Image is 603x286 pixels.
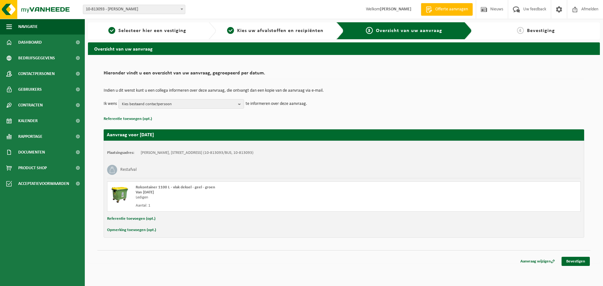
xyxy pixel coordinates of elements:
[83,5,185,14] span: 10-813093 - LOONTJENS MARC - WERVIK
[516,257,560,266] a: Aanvraag wijzigen
[246,99,307,109] p: te informeren over deze aanvraag.
[136,195,369,200] div: Ledigen
[91,27,204,35] a: 1Selecteer hier een vestiging
[122,100,236,109] span: Kies bestaand contactpersoon
[219,27,332,35] a: 2Kies uw afvalstoffen en recipiënten
[118,99,244,109] button: Kies bestaand contactpersoon
[18,176,69,192] span: Acceptatievoorwaarden
[376,28,442,33] span: Overzicht van uw aanvraag
[136,190,154,194] strong: Van [DATE]
[104,89,584,93] p: Indien u dit wenst kunt u een collega informeren over deze aanvraag, die ontvangt dan een kopie v...
[380,7,411,12] strong: [PERSON_NAME]
[107,215,155,223] button: Referentie toevoegen (opt.)
[104,99,117,109] p: Ik wens
[108,27,115,34] span: 1
[517,27,524,34] span: 4
[136,203,369,208] div: Aantal: 1
[118,28,186,33] span: Selecteer hier een vestiging
[237,28,323,33] span: Kies uw afvalstoffen en recipiënten
[421,3,473,16] a: Offerte aanvragen
[107,151,134,155] strong: Plaatsingsadres:
[120,165,137,175] h3: Restafval
[18,50,55,66] span: Bedrijfsgegevens
[18,113,38,129] span: Kalender
[136,185,215,189] span: Rolcontainer 1100 L - vlak deksel - geel - groen
[434,6,470,13] span: Offerte aanvragen
[107,132,154,138] strong: Aanvraag voor [DATE]
[366,27,373,34] span: 3
[141,150,253,155] td: [PERSON_NAME], [STREET_ADDRESS] (10-813093/BUS, 10-813093)
[104,115,152,123] button: Referentie toevoegen (opt.)
[104,71,584,79] h2: Hieronder vindt u een overzicht van uw aanvraag, gegroepeerd per datum.
[18,82,42,97] span: Gebruikers
[111,185,129,204] img: WB-1100-HPE-GN-50.png
[18,129,42,144] span: Rapportage
[18,97,43,113] span: Contracten
[18,19,38,35] span: Navigatie
[18,144,45,160] span: Documenten
[88,42,600,55] h2: Overzicht van uw aanvraag
[18,66,55,82] span: Contactpersonen
[18,35,42,50] span: Dashboard
[18,160,47,176] span: Product Shop
[527,28,555,33] span: Bevestiging
[107,226,156,234] button: Opmerking toevoegen (opt.)
[227,27,234,34] span: 2
[562,257,590,266] a: Bevestigen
